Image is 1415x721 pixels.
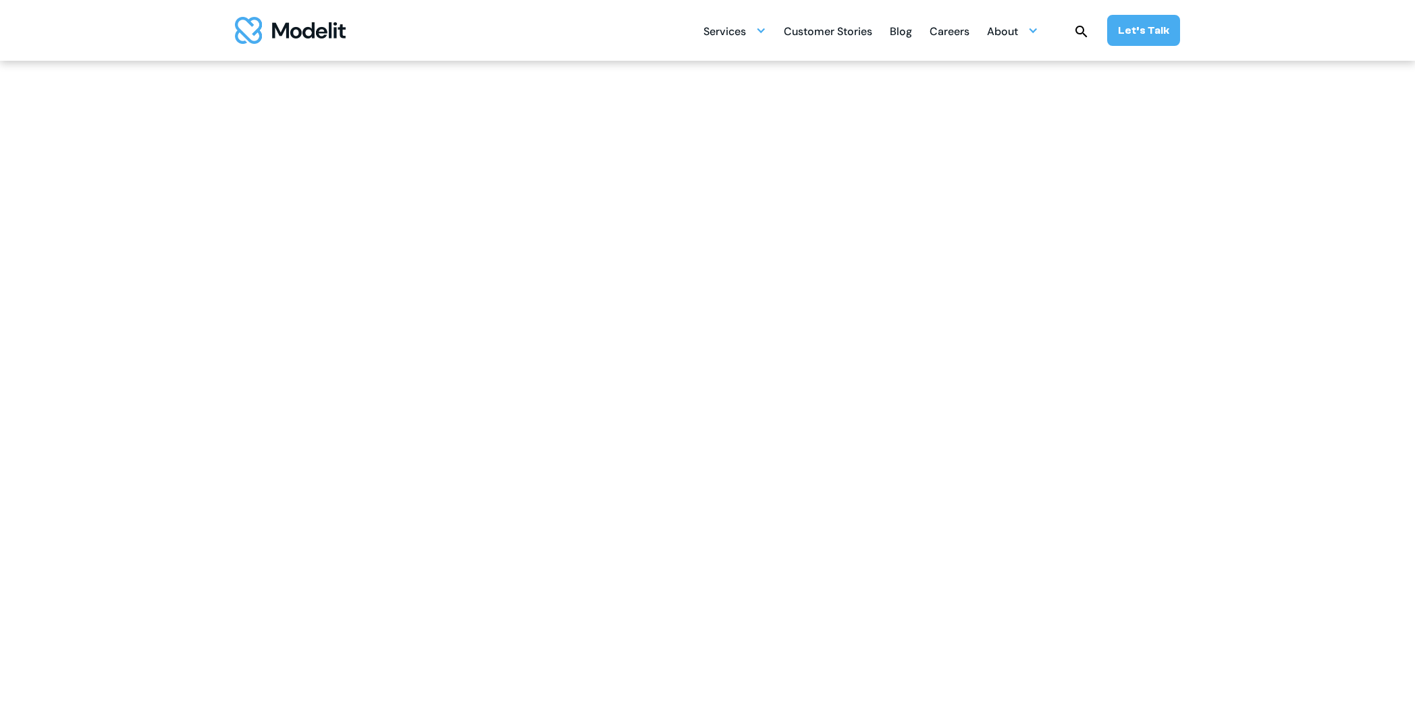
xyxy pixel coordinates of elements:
[930,20,969,46] div: Careers
[1107,15,1180,46] a: Let’s Talk
[235,17,346,44] img: modelit logo
[890,20,912,46] div: Blog
[784,20,872,46] div: Customer Stories
[890,18,912,44] a: Blog
[987,20,1018,46] div: About
[784,18,872,44] a: Customer Stories
[235,17,346,44] a: home
[703,20,746,46] div: Services
[703,18,766,44] div: Services
[930,18,969,44] a: Careers
[987,18,1038,44] div: About
[1118,23,1169,38] div: Let’s Talk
